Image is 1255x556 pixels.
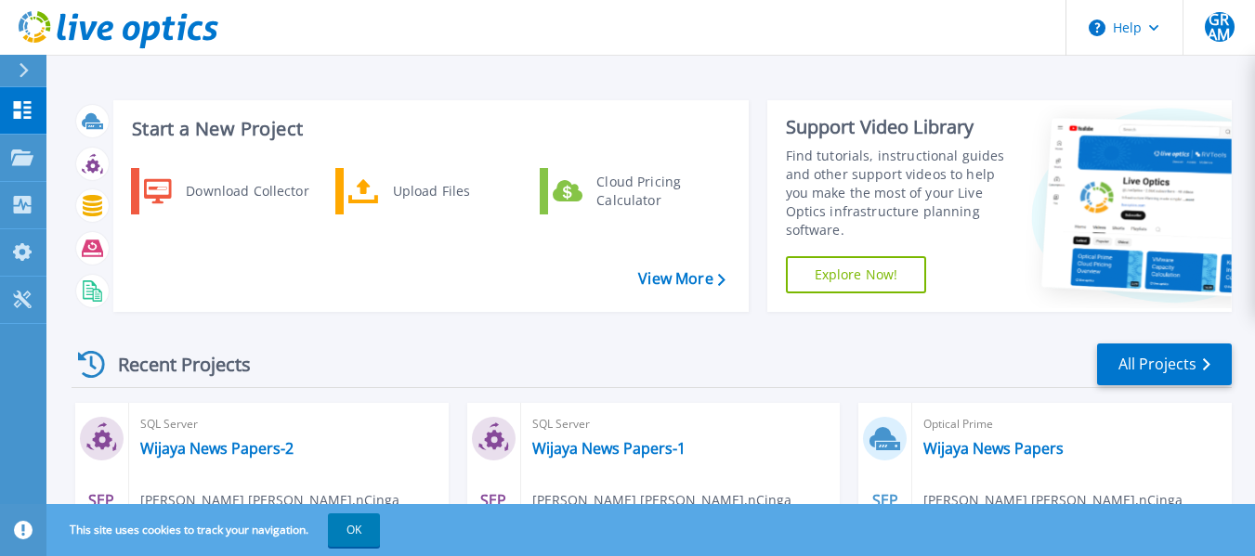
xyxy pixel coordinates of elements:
a: View More [638,270,725,288]
div: Download Collector [176,173,317,210]
div: SEP 2025 [84,487,119,555]
div: SEP 2025 [476,487,511,555]
div: Recent Projects [72,342,276,387]
a: Wijaya News Papers-1 [532,439,686,458]
button: OK [328,513,380,547]
span: GRAM [1205,12,1235,42]
span: [PERSON_NAME] [PERSON_NAME] , nCinga Innovations [532,490,841,531]
span: SQL Server [140,414,438,434]
div: Cloud Pricing Calculator [587,173,725,210]
div: Upload Files [384,173,521,210]
a: Wijaya News Papers [923,439,1064,458]
a: All Projects [1097,343,1232,385]
a: Wijaya News Papers-2 [140,439,294,458]
span: [PERSON_NAME] [PERSON_NAME] , nCinga Innovations [923,490,1232,531]
a: Upload Files [335,168,526,214]
div: Support Video Library [786,115,1017,139]
div: SEP 2025 [868,487,903,555]
span: This site uses cookies to track your navigation. [51,513,380,547]
span: [PERSON_NAME] [PERSON_NAME] , nCinga Innovations [140,490,449,531]
h3: Start a New Project [132,119,725,139]
a: Download Collector [131,168,321,214]
span: SQL Server [532,414,830,434]
div: Find tutorials, instructional guides and other support videos to help you make the most of your L... [786,147,1017,239]
span: Optical Prime [923,414,1221,434]
a: Explore Now! [786,256,927,293]
a: Cloud Pricing Calculator [540,168,730,214]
